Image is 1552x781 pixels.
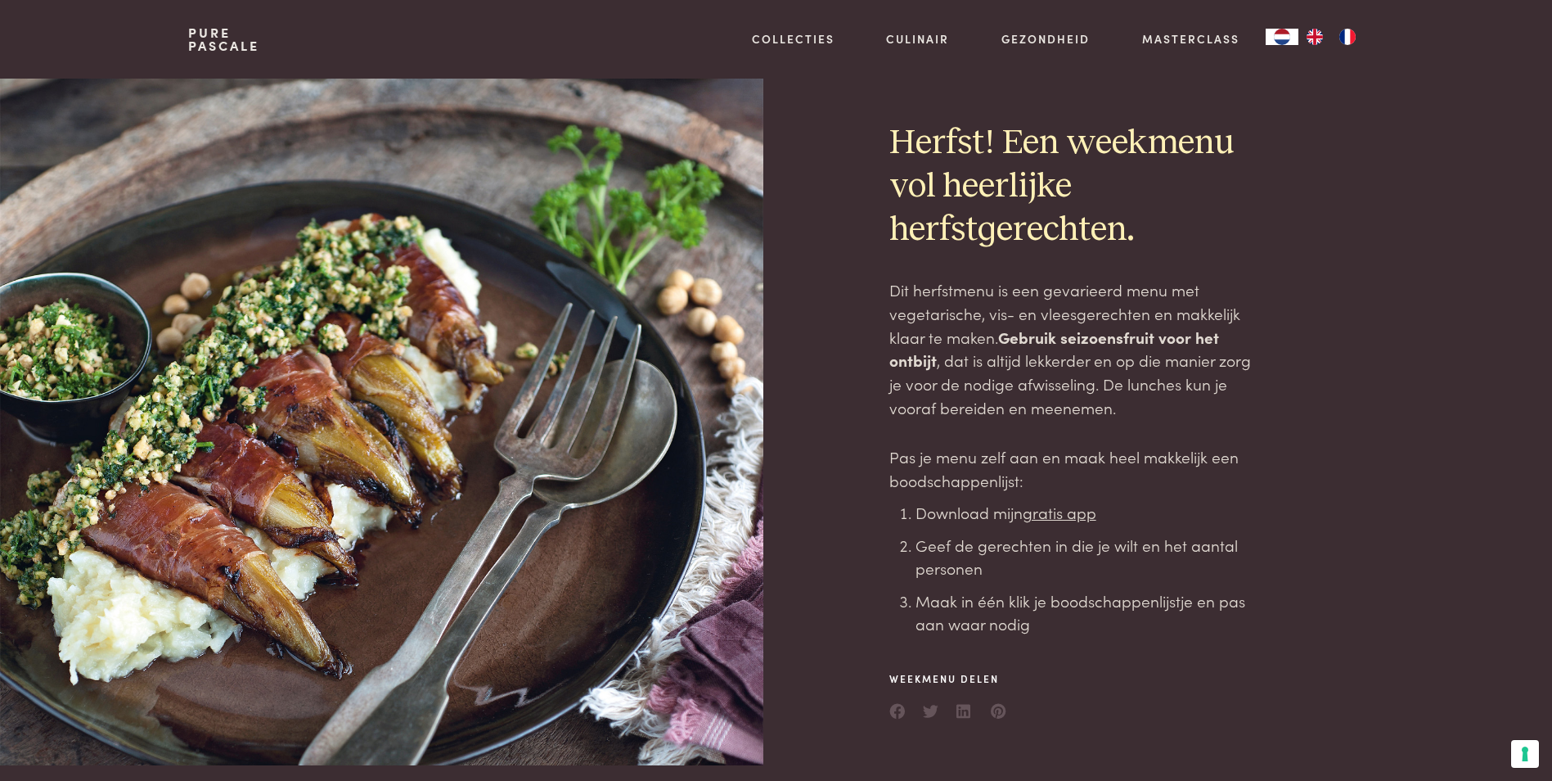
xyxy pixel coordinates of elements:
a: FR [1331,29,1364,45]
a: PurePascale [188,26,259,52]
aside: Language selected: Nederlands [1266,29,1364,45]
button: Uw voorkeuren voor toestemming voor trackingtechnologieën [1511,740,1539,768]
p: Pas je menu zelf aan en maak heel makkelijk een boodschappenlijst: [889,445,1264,492]
h2: Herfst! Een weekmenu vol heerlijke herfstgerechten. [889,122,1264,252]
a: Masterclass [1142,30,1239,47]
li: Geef de gerechten in die je wilt en het aantal personen [915,534,1264,580]
div: Language [1266,29,1298,45]
a: Gezondheid [1001,30,1090,47]
li: Download mijn [915,501,1264,525]
span: Weekmenu delen [889,671,1007,686]
a: gratis app [1023,501,1096,523]
p: Dit herfstmenu is een gevarieerd menu met vegetarische, vis- en vleesgerechten en makkelijk klaar... [889,278,1264,419]
ul: Language list [1298,29,1364,45]
li: Maak in één klik je boodschappenlijstje en pas aan waar nodig [915,589,1264,636]
a: EN [1298,29,1331,45]
a: Culinair [886,30,949,47]
a: Collecties [752,30,834,47]
strong: Gebruik seizoensfruit voor het ontbijt [889,326,1219,372]
a: NL [1266,29,1298,45]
